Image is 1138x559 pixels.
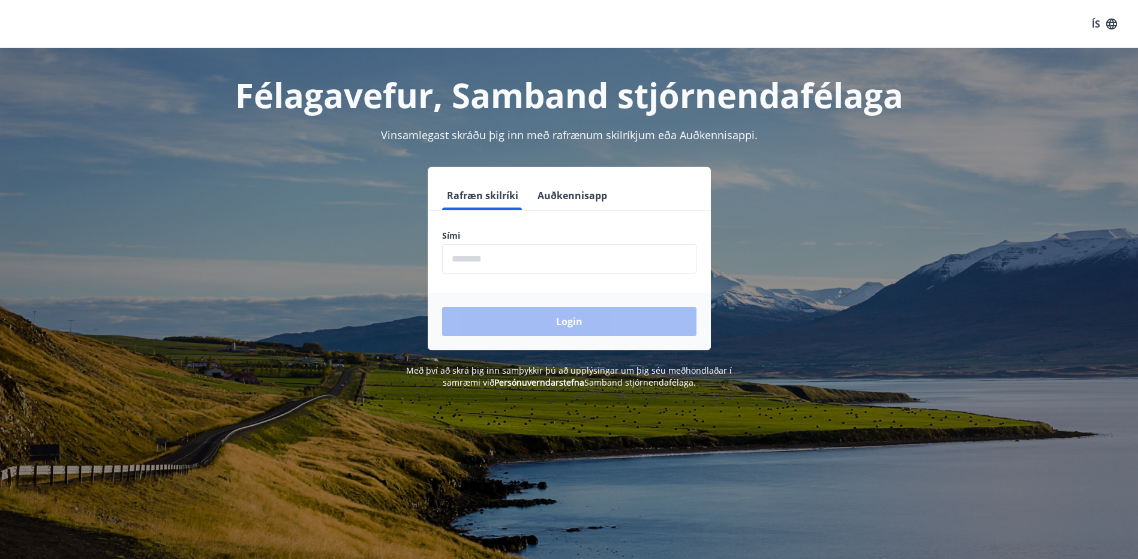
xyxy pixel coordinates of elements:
button: Rafræn skilríki [442,181,523,210]
label: Sími [442,230,696,242]
button: ÍS [1085,13,1124,35]
span: Með því að skrá þig inn samþykkir þú að upplýsingar um þig séu meðhöndlaðar í samræmi við Samband... [406,365,732,388]
button: Auðkennisapp [533,181,612,210]
h1: Félagavefur, Samband stjórnendafélaga [152,72,987,118]
span: Vinsamlegast skráðu þig inn með rafrænum skilríkjum eða Auðkennisappi. [381,128,758,142]
a: Persónuverndarstefna [494,377,584,388]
